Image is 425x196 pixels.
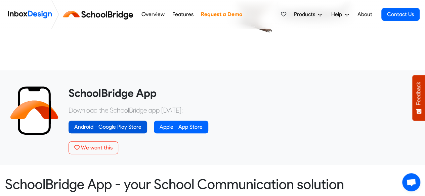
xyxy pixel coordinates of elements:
[154,121,208,133] a: Apple - App Store
[294,10,318,18] span: Products
[69,121,147,133] a: Android - Google Play Store
[69,141,118,154] button: We want this
[416,82,422,105] span: Feedback
[412,75,425,121] button: Feedback - Show survey
[329,8,352,21] a: Help
[381,8,420,21] a: Contact Us
[69,86,415,100] heading: SchoolBridge App
[170,8,195,21] a: Features
[291,8,325,21] a: Products
[199,8,244,21] a: Request a Demo
[139,8,166,21] a: Overview
[69,105,415,115] p: Download the SchoolBridge app [DATE]:
[5,176,420,193] heading: SchoolBridge App - your School Communication solution
[10,86,58,135] img: 2022_01_13_icon_sb_app.svg
[331,10,345,18] span: Help
[402,173,420,191] div: Open chat
[355,8,374,21] a: About
[81,144,113,151] span: We want this
[62,6,137,22] img: schoolbridge logo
